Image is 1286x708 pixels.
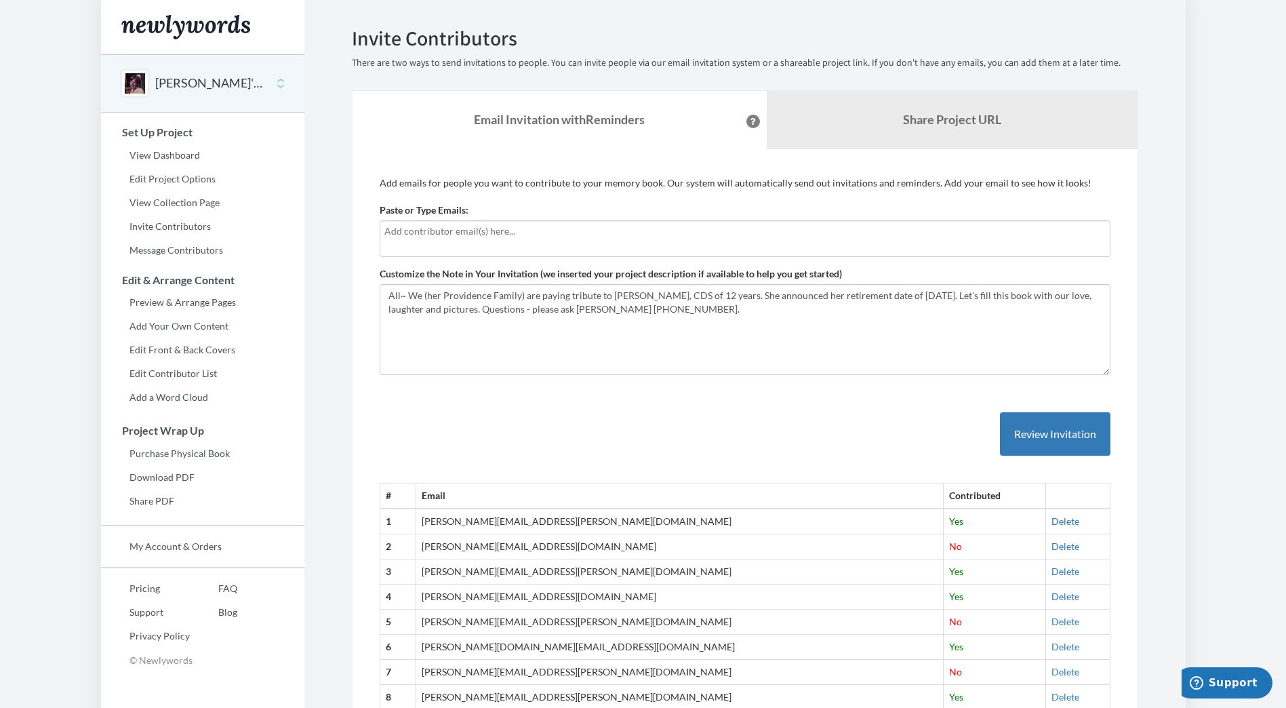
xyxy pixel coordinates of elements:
[102,425,304,437] h3: Project Wrap Up
[380,176,1110,190] p: Add emails for people you want to contribute to your memory book. Our system will automatically s...
[155,75,265,92] button: [PERSON_NAME]'s Amazing Nursing Career - 47 years
[380,585,416,610] th: 4
[1182,667,1272,701] iframe: Opens a widget where you can chat to one of our agents
[1051,641,1079,652] a: Delete
[1051,515,1079,527] a: Delete
[416,610,944,635] td: [PERSON_NAME][EMAIL_ADDRESS][PERSON_NAME][DOMAIN_NAME]
[101,316,304,336] a: Add Your Own Content
[949,566,963,577] span: Yes
[101,340,304,360] a: Edit Front & Back Covers
[101,193,304,213] a: View Collection Page
[380,635,416,660] th: 6
[949,616,962,627] span: No
[1051,540,1079,552] a: Delete
[903,112,1001,127] b: Share Project URL
[1051,566,1079,577] a: Delete
[121,15,250,39] img: Newlywords logo
[1051,691,1079,703] a: Delete
[1051,666,1079,677] a: Delete
[416,585,944,610] td: [PERSON_NAME][EMAIL_ADDRESS][DOMAIN_NAME]
[380,284,1110,375] textarea: All~ We (her Providence Family) are paying tribute to [PERSON_NAME], CDS of 12 years. She announc...
[380,559,416,585] th: 3
[102,126,304,138] h3: Set Up Project
[101,169,304,189] a: Edit Project Options
[949,666,962,677] span: No
[416,534,944,559] td: [PERSON_NAME][EMAIL_ADDRESS][DOMAIN_NAME]
[101,363,304,384] a: Edit Contributor List
[949,641,963,652] span: Yes
[190,578,237,599] a: FAQ
[101,292,304,313] a: Preview & Arrange Pages
[949,591,963,602] span: Yes
[101,626,190,646] a: Privacy Policy
[101,491,304,511] a: Share PDF
[101,387,304,408] a: Add a Word Cloud
[1051,591,1079,602] a: Delete
[101,602,190,623] a: Support
[101,145,304,165] a: View Dashboard
[190,602,237,623] a: Blog
[380,509,416,534] th: 1
[416,559,944,585] td: [PERSON_NAME][EMAIL_ADDRESS][PERSON_NAME][DOMAIN_NAME]
[949,691,963,703] span: Yes
[101,444,304,464] a: Purchase Physical Book
[474,112,645,127] strong: Email Invitation with Reminders
[380,660,416,685] th: 7
[380,610,416,635] th: 5
[101,536,304,557] a: My Account & Orders
[416,660,944,685] td: [PERSON_NAME][EMAIL_ADDRESS][PERSON_NAME][DOMAIN_NAME]
[949,515,963,527] span: Yes
[1000,412,1110,456] button: Review Invitation
[380,203,468,217] label: Paste or Type Emails:
[380,534,416,559] th: 2
[101,216,304,237] a: Invite Contributors
[1051,616,1079,627] a: Delete
[352,27,1138,50] h2: Invite Contributors
[102,274,304,286] h3: Edit & Arrange Content
[416,484,944,509] th: Email
[101,578,190,599] a: Pricing
[101,240,304,260] a: Message Contributors
[949,540,962,552] span: No
[380,267,842,281] label: Customize the Note in Your Invitation (we inserted your project description if available to help ...
[101,467,304,488] a: Download PDF
[101,650,304,671] p: © Newlywords
[380,484,416,509] th: #
[416,509,944,534] td: [PERSON_NAME][EMAIL_ADDRESS][PERSON_NAME][DOMAIN_NAME]
[384,224,1106,239] input: Add contributor email(s) here...
[944,484,1046,509] th: Contributed
[352,56,1138,70] p: There are two ways to send invitations to people. You can invite people via our email invitation ...
[416,635,944,660] td: [PERSON_NAME][DOMAIN_NAME][EMAIL_ADDRESS][DOMAIN_NAME]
